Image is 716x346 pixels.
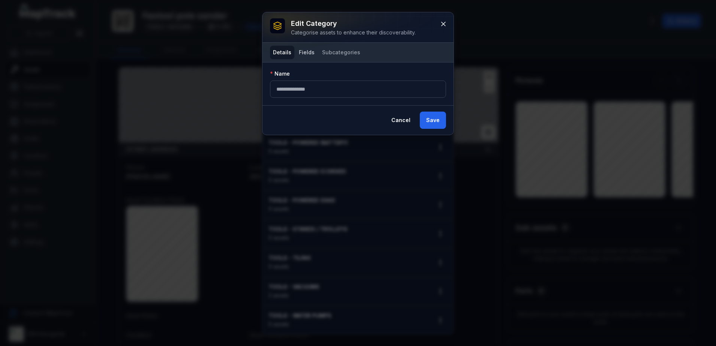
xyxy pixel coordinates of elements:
[385,112,417,129] button: Cancel
[270,70,290,78] label: Name
[270,46,294,59] button: Details
[319,46,363,59] button: Subcategories
[291,29,416,36] div: Categorise assets to enhance their discoverability.
[291,18,416,29] h3: Edit category
[420,112,446,129] button: Save
[296,46,318,59] button: Fields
